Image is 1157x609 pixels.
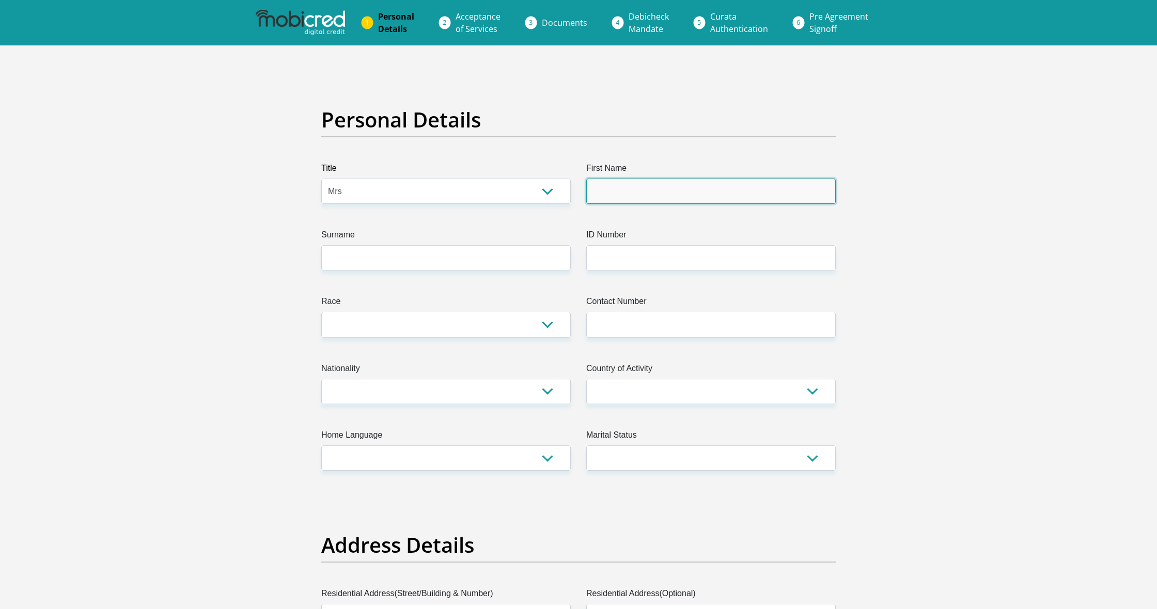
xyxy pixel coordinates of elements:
span: Acceptance of Services [456,11,501,35]
h2: Address Details [321,533,836,557]
a: DebicheckMandate [620,6,677,39]
label: Residential Address(Optional) [586,587,836,604]
label: Residential Address(Street/Building & Number) [321,587,571,604]
label: Race [321,295,571,312]
input: Surname [321,245,571,270]
a: Acceptanceof Services [447,6,509,39]
a: Pre AgreementSignoff [801,6,877,39]
label: ID Number [586,229,836,245]
label: Marital Status [586,429,836,445]
a: CurataAuthentication [702,6,776,39]
label: Surname [321,229,571,245]
input: ID Number [586,245,836,270]
a: PersonalDetails [370,6,423,39]
label: Title [321,162,571,179]
input: First Name [586,179,836,204]
span: Personal Details [378,11,414,35]
a: Documents [534,12,596,33]
input: Contact Number [586,312,836,337]
label: Home Language [321,429,571,445]
img: mobicred logo [256,10,345,36]
h2: Personal Details [321,107,836,132]
label: Country of Activity [586,362,836,379]
label: Contact Number [586,295,836,312]
span: Debicheck Mandate [629,11,669,35]
span: Curata Authentication [710,11,768,35]
span: Pre Agreement Signoff [809,11,868,35]
span: Documents [542,17,587,28]
label: Nationality [321,362,571,379]
label: First Name [586,162,836,179]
